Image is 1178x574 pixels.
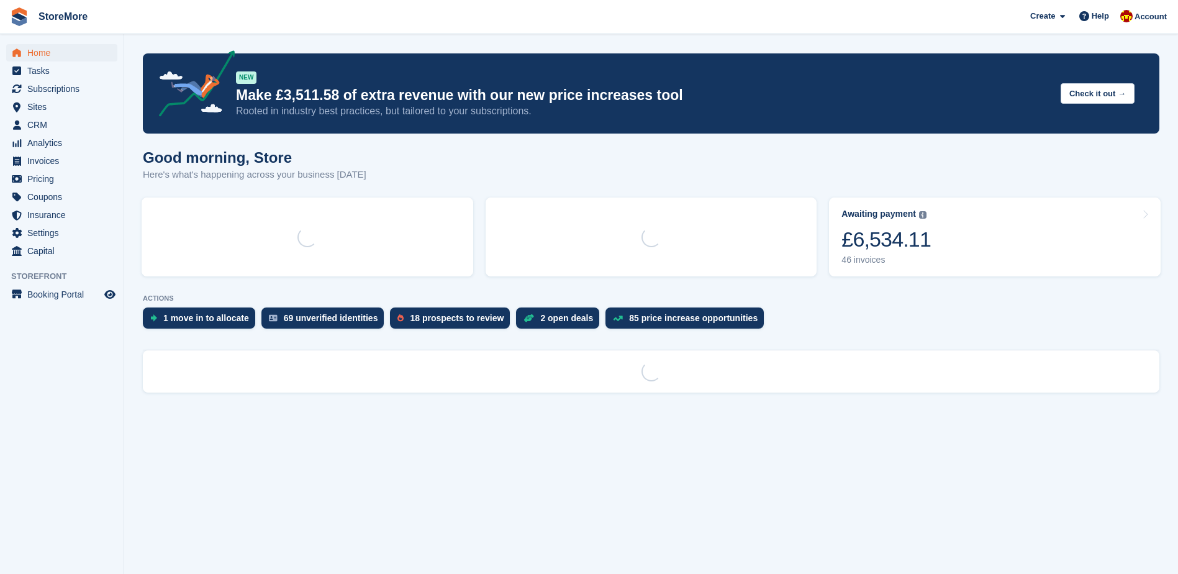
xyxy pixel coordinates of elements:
[1030,10,1055,22] span: Create
[6,44,117,61] a: menu
[27,170,102,188] span: Pricing
[919,211,927,219] img: icon-info-grey-7440780725fd019a000dd9b08b2336e03edf1995a4989e88bcd33f0948082b44.svg
[27,188,102,206] span: Coupons
[148,50,235,121] img: price-adjustments-announcement-icon-8257ccfd72463d97f412b2fc003d46551f7dbcb40ab6d574587a9cd5c0d94...
[143,168,366,182] p: Here's what's happening across your business [DATE]
[6,188,117,206] a: menu
[236,104,1051,118] p: Rooted in industry best practices, but tailored to your subscriptions.
[6,170,117,188] a: menu
[27,44,102,61] span: Home
[27,224,102,242] span: Settings
[1061,83,1135,104] button: Check it out →
[523,314,534,322] img: deal-1b604bf984904fb50ccaf53a9ad4b4a5d6e5aea283cecdc64d6e3604feb123c2.svg
[143,294,1159,303] p: ACTIONS
[1135,11,1167,23] span: Account
[261,307,391,335] a: 69 unverified identities
[27,98,102,116] span: Sites
[829,198,1161,276] a: Awaiting payment £6,534.11 46 invoices
[27,206,102,224] span: Insurance
[605,307,770,335] a: 85 price increase opportunities
[236,71,256,84] div: NEW
[284,313,378,323] div: 69 unverified identities
[6,206,117,224] a: menu
[27,152,102,170] span: Invoices
[1120,10,1133,22] img: Store More Team
[143,307,261,335] a: 1 move in to allocate
[11,270,124,283] span: Storefront
[27,242,102,260] span: Capital
[841,255,931,265] div: 46 invoices
[6,152,117,170] a: menu
[102,287,117,302] a: Preview store
[163,313,249,323] div: 1 move in to allocate
[390,307,516,335] a: 18 prospects to review
[6,224,117,242] a: menu
[841,227,931,252] div: £6,534.11
[27,116,102,134] span: CRM
[6,116,117,134] a: menu
[6,134,117,152] a: menu
[629,313,758,323] div: 85 price increase opportunities
[6,98,117,116] a: menu
[397,314,404,322] img: prospect-51fa495bee0391a8d652442698ab0144808aea92771e9ea1ae160a38d050c398.svg
[34,6,93,27] a: StoreMore
[6,286,117,303] a: menu
[27,80,102,98] span: Subscriptions
[6,242,117,260] a: menu
[613,316,623,321] img: price_increase_opportunities-93ffe204e8149a01c8c9dc8f82e8f89637d9d84a8eef4429ea346261dce0b2c0.svg
[150,314,157,322] img: move_ins_to_allocate_icon-fdf77a2bb77ea45bf5b3d319d69a93e2d87916cf1d5bf7949dd705db3b84f3ca.svg
[540,313,593,323] div: 2 open deals
[236,86,1051,104] p: Make £3,511.58 of extra revenue with our new price increases tool
[841,209,916,219] div: Awaiting payment
[27,286,102,303] span: Booking Portal
[6,62,117,80] a: menu
[269,314,278,322] img: verify_identity-adf6edd0f0f0b5bbfe63781bf79b02c33cf7c696d77639b501bdc392416b5a36.svg
[27,134,102,152] span: Analytics
[516,307,605,335] a: 2 open deals
[6,80,117,98] a: menu
[27,62,102,80] span: Tasks
[143,149,366,166] h1: Good morning, Store
[1092,10,1109,22] span: Help
[410,313,504,323] div: 18 prospects to review
[10,7,29,26] img: stora-icon-8386f47178a22dfd0bd8f6a31ec36ba5ce8667c1dd55bd0f319d3a0aa187defe.svg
